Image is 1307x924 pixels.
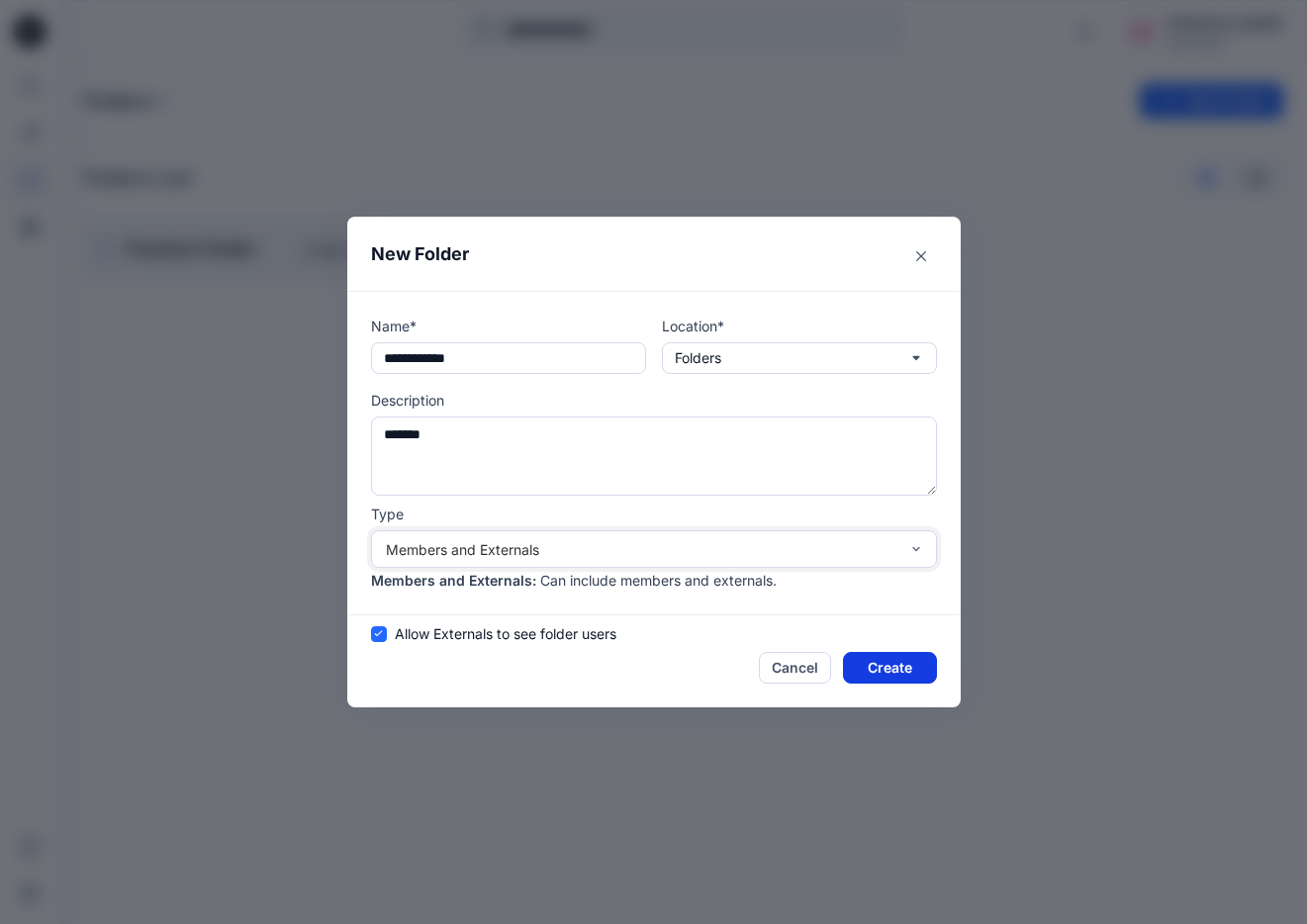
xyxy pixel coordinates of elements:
div: Members and Externals [386,539,898,560]
p: Type [371,504,937,524]
button: Create [843,652,937,684]
p: Members and Externals : [371,570,536,591]
p: Name* [371,316,646,336]
button: Folders [662,342,937,374]
p: Description [371,390,937,411]
p: Location* [662,316,937,336]
button: Close [905,240,937,272]
p: Can include members and externals. [540,570,777,591]
button: Cancel [759,652,831,684]
span: Allow Externals to see folder users [395,623,616,644]
header: New Folder [347,217,961,291]
p: Folders [675,347,721,369]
